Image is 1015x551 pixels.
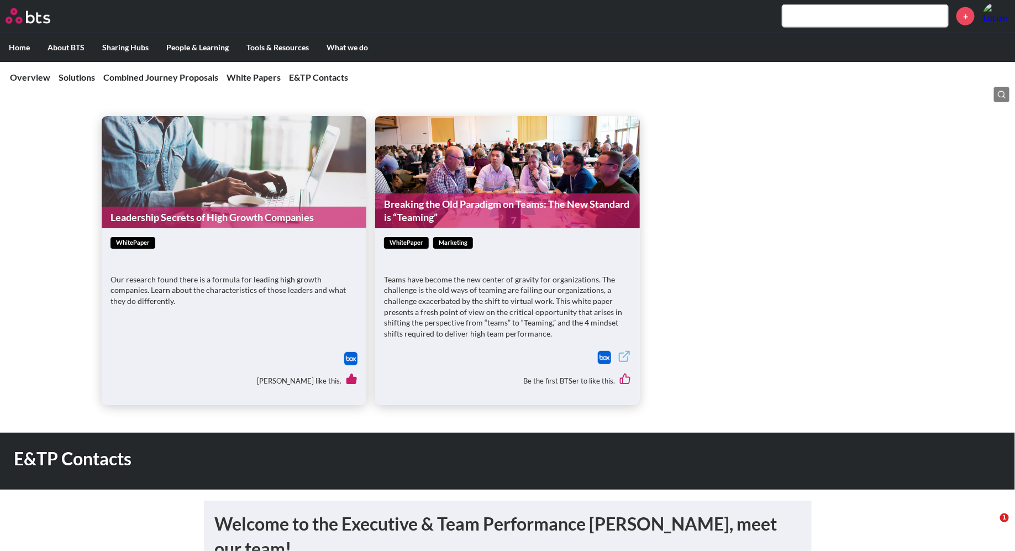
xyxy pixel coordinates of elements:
div: Be the first BTSer to like this. [384,365,631,396]
span: whitePaper [384,237,429,249]
a: Download file from Box [598,351,611,364]
img: Box logo [344,352,357,365]
a: Download file from Box [344,352,357,365]
h1: E&TP Contacts [14,447,705,471]
a: Breaking the Old Paradigm on Teams: The New Standard is “Teaming” [375,193,640,228]
a: Solutions [59,72,95,82]
iframe: Intercom live chat [977,513,1004,540]
a: External link [618,350,631,366]
label: What we do [318,33,377,62]
a: E&TP Contacts [289,72,348,82]
div: [PERSON_NAME] like this. [111,365,357,396]
a: Profile [983,3,1009,29]
label: People & Learning [157,33,238,62]
p: Teams have become the new center of gravity for organizations. The challenge is the old ways of t... [384,274,631,339]
span: 1 [1000,513,1009,522]
label: Sharing Hubs [93,33,157,62]
img: Box logo [598,351,611,364]
label: About BTS [39,33,93,62]
a: Combined Journey Proposals [103,72,218,82]
p: Our research found there is a formula for leading high growth companies. Learn about the characte... [111,274,357,307]
a: Go home [6,8,71,24]
a: Leadership Secrets of High Growth Companies [102,207,366,228]
label: Tools & Resources [238,33,318,62]
img: Luciana de Camargo Pereira [983,3,1009,29]
span: whitePaper [111,237,155,249]
a: + [956,7,975,25]
a: Overview [10,72,50,82]
img: BTS Logo [6,8,50,24]
a: White Papers [227,72,281,82]
span: Marketing [433,237,473,249]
